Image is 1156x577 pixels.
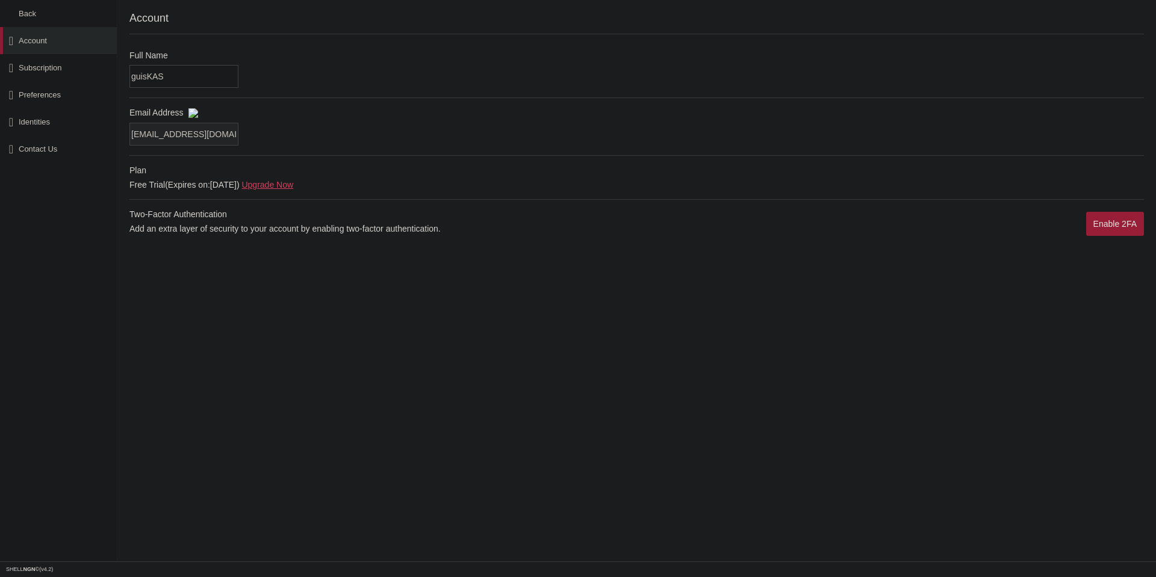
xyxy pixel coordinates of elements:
span: Add an extra layer of security to your account by enabling two-factor authentication. [129,224,441,233]
label: Plan [129,165,1141,190]
b: NGN [23,566,36,572]
input: Full Name [129,65,238,88]
span: SHELL © [6,567,53,572]
img: google-icon.svg [188,108,199,118]
span: Identities [19,114,50,129]
a: Upgrade Now [241,180,293,190]
span: Contact Us [19,141,57,156]
span: Back [19,6,36,21]
span: Subscription [19,60,62,75]
h3: Account [129,12,1144,34]
label: Two-Factor Authentication [129,209,441,233]
label: Email Address [129,108,1144,118]
span: Free Trial (Expires on: [DATE] ) [129,180,1141,190]
button: Enable 2FA [1086,212,1144,236]
span: 4.2.0 [39,566,53,572]
label: Full Name [129,51,1144,60]
span: Preferences [19,87,61,102]
span: Account [19,33,47,48]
